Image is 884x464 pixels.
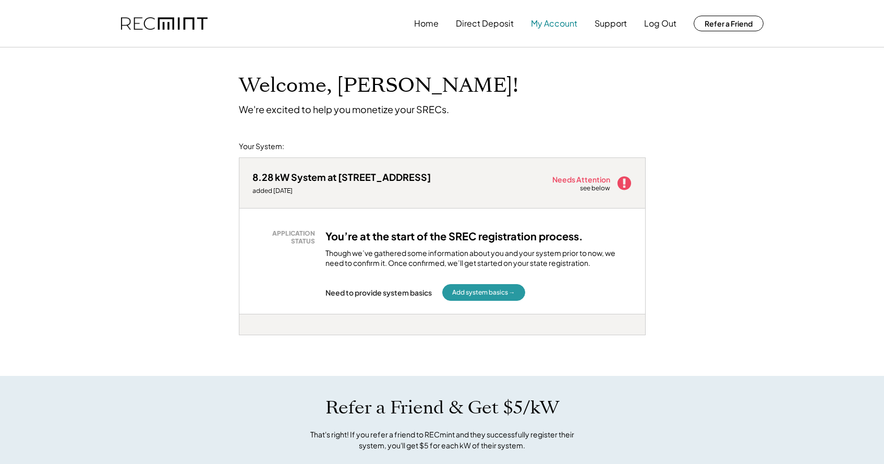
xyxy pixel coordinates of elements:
[694,16,764,31] button: Refer a Friend
[456,13,514,34] button: Direct Deposit
[252,171,431,183] div: 8.28 kW System at [STREET_ADDRESS]
[595,13,627,34] button: Support
[121,17,208,30] img: recmint-logotype%403x.png
[325,288,432,297] div: Need to provide system basics
[580,184,611,193] div: see below
[325,229,583,243] h3: You’re at the start of the SREC registration process.
[644,13,676,34] button: Log Out
[239,335,269,339] div: sne76mmf - PA Solar
[258,229,315,246] div: APPLICATION STATUS
[531,13,577,34] button: My Account
[252,187,431,195] div: added [DATE]
[552,176,611,183] div: Needs Attention
[299,429,586,451] div: That's right! If you refer a friend to RECmint and they successfully register their system, you'l...
[239,141,284,152] div: Your System:
[442,284,525,301] button: Add system basics →
[325,248,632,268] div: Though we’ve gathered some information about you and your system prior to now, we need to confirm...
[239,74,518,98] h1: Welcome, [PERSON_NAME]!
[239,103,449,115] div: We're excited to help you monetize your SRECs.
[414,13,439,34] button: Home
[325,397,559,419] h1: Refer a Friend & Get $5/kW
